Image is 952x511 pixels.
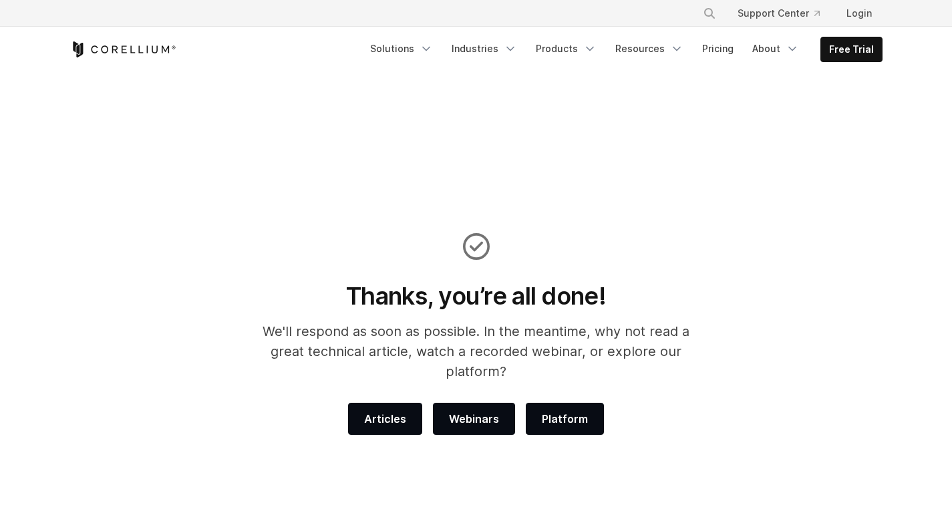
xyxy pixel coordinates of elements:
p: We'll respond as soon as possible. In the meantime, why not read a great technical article, watch... [245,321,707,381]
a: Corellium Home [70,41,176,57]
a: Products [528,37,605,61]
a: Industries [444,37,525,61]
a: Pricing [694,37,742,61]
a: Solutions [362,37,441,61]
a: Platform [526,403,604,435]
a: Resources [607,37,691,61]
div: Navigation Menu [687,1,883,25]
h1: Thanks, you’re all done! [245,281,707,311]
span: Articles [364,411,406,427]
a: Articles [348,403,422,435]
span: Platform [542,411,588,427]
button: Search [697,1,722,25]
a: Webinars [433,403,515,435]
a: Support Center [727,1,830,25]
a: Login [836,1,883,25]
div: Navigation Menu [362,37,883,62]
span: Webinars [449,411,499,427]
a: Free Trial [821,37,882,61]
a: About [744,37,807,61]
